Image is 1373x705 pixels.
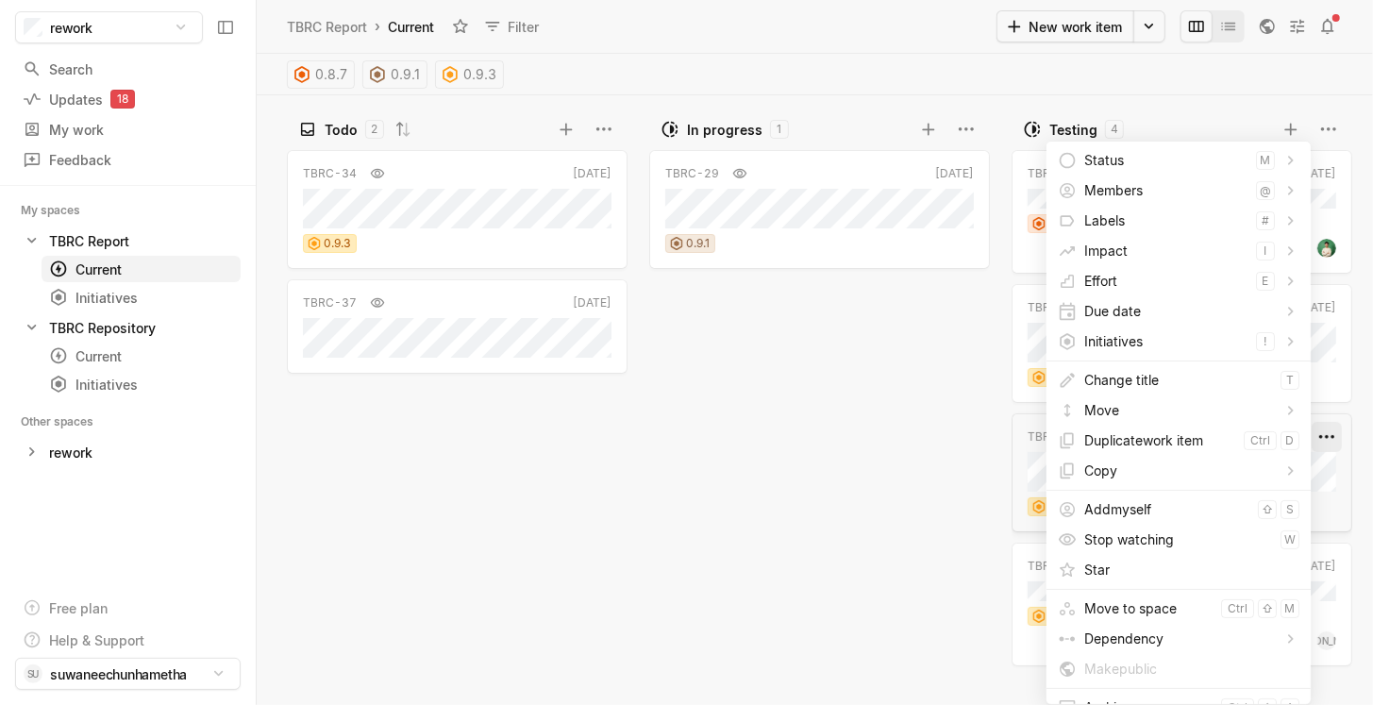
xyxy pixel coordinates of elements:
kbd: @ [1256,181,1275,200]
kbd: # [1256,211,1275,230]
span: Move to space [1084,594,1214,624]
kbd: ctrl [1221,599,1254,618]
span: Members [1084,176,1248,206]
span: Move [1084,395,1275,426]
span: Add myself [1084,495,1250,525]
kbd: m [1256,151,1275,170]
span: Copy [1084,456,1275,486]
kbd: e [1256,272,1275,291]
span: Stop watching [1084,525,1273,555]
kbd: s [1281,500,1299,519]
kbd: d [1281,431,1299,450]
kbd: ! [1256,332,1275,351]
span: Due date [1084,296,1275,327]
span: Initiatives [1084,327,1248,357]
span: Effort [1084,266,1248,296]
kbd: i [1256,242,1275,260]
span: Labels [1084,206,1248,236]
kbd: w [1281,530,1299,549]
span: Star [1084,555,1299,585]
span: Impact [1084,236,1248,266]
span: Make public [1084,661,1157,677]
kbd: t [1281,371,1299,390]
span: Status [1084,145,1248,176]
span: Dependency [1084,624,1275,654]
span: Duplicate work item [1084,426,1236,456]
kbd: m [1281,599,1299,618]
kbd: ⇧ [1258,599,1277,618]
kbd: ctrl [1244,431,1277,450]
span: Change title [1084,365,1273,395]
kbd: ⇧ [1258,500,1277,519]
